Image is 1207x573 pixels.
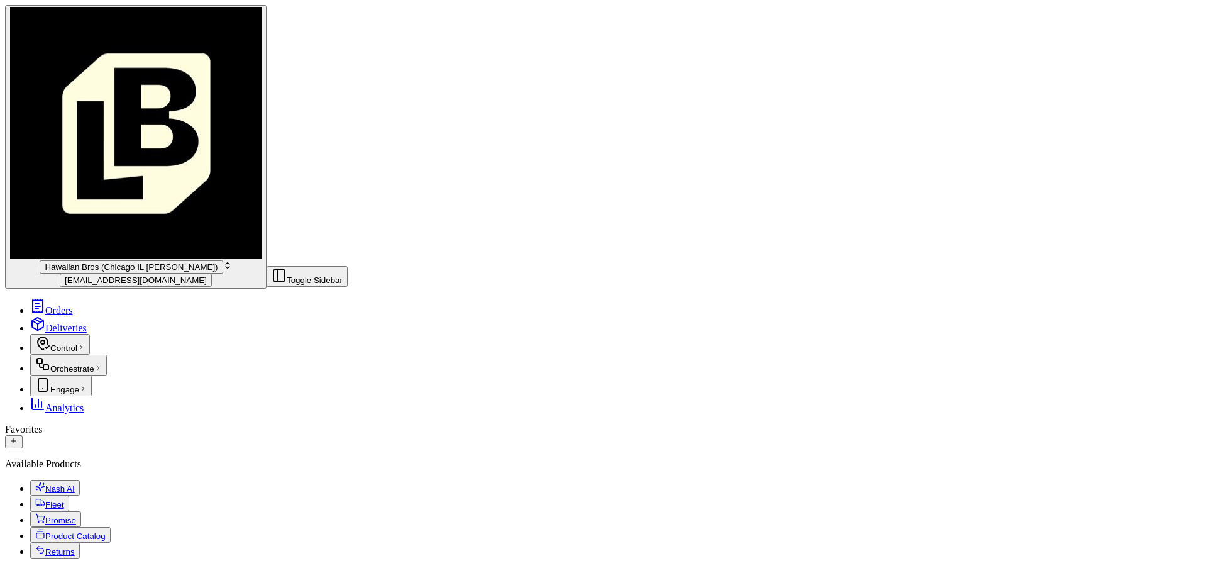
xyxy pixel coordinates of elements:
span: Analytics [45,403,84,413]
span: Toggle Sidebar [287,275,343,285]
a: Promise [35,516,76,525]
button: Returns [30,543,80,559]
button: [EMAIL_ADDRESS][DOMAIN_NAME] [60,274,212,287]
span: Hawaiian Bros (Chicago IL [PERSON_NAME]) [45,262,218,272]
a: Nash AI [35,484,75,494]
button: Product Catalog [30,527,111,543]
a: Orders [30,305,73,316]
div: Available Products [5,459,1202,470]
button: Orchestrate [30,355,107,376]
span: Nash AI [45,484,75,494]
button: Engage [30,376,92,396]
span: Control [50,343,77,353]
button: Nash AI [30,480,80,496]
span: Orders [45,305,73,316]
span: [EMAIL_ADDRESS][DOMAIN_NAME] [65,275,207,285]
div: Favorites [5,424,1202,435]
button: Toggle Sidebar [267,266,348,287]
button: Promise [30,511,81,527]
span: Engage [50,385,79,394]
span: Deliveries [45,323,87,333]
a: Product Catalog [35,531,106,541]
span: Promise [45,516,76,525]
span: Returns [45,547,75,557]
button: Hawaiian Bros (Chicago IL Spaulding)Hawaiian Bros (Chicago IL [PERSON_NAME])[EMAIL_ADDRESS][DOMAI... [5,5,267,289]
span: Product Catalog [45,531,106,541]
img: Hawaiian Bros (Chicago IL Spaulding) [10,7,262,259]
a: Returns [35,547,75,557]
button: Fleet [30,496,69,511]
span: Fleet [45,500,64,509]
button: Hawaiian Bros (Chicago IL [PERSON_NAME]) [40,260,223,274]
a: Deliveries [30,323,87,333]
span: Orchestrate [50,364,94,374]
button: Control [30,334,90,355]
a: Fleet [35,500,64,509]
a: Analytics [30,403,84,413]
